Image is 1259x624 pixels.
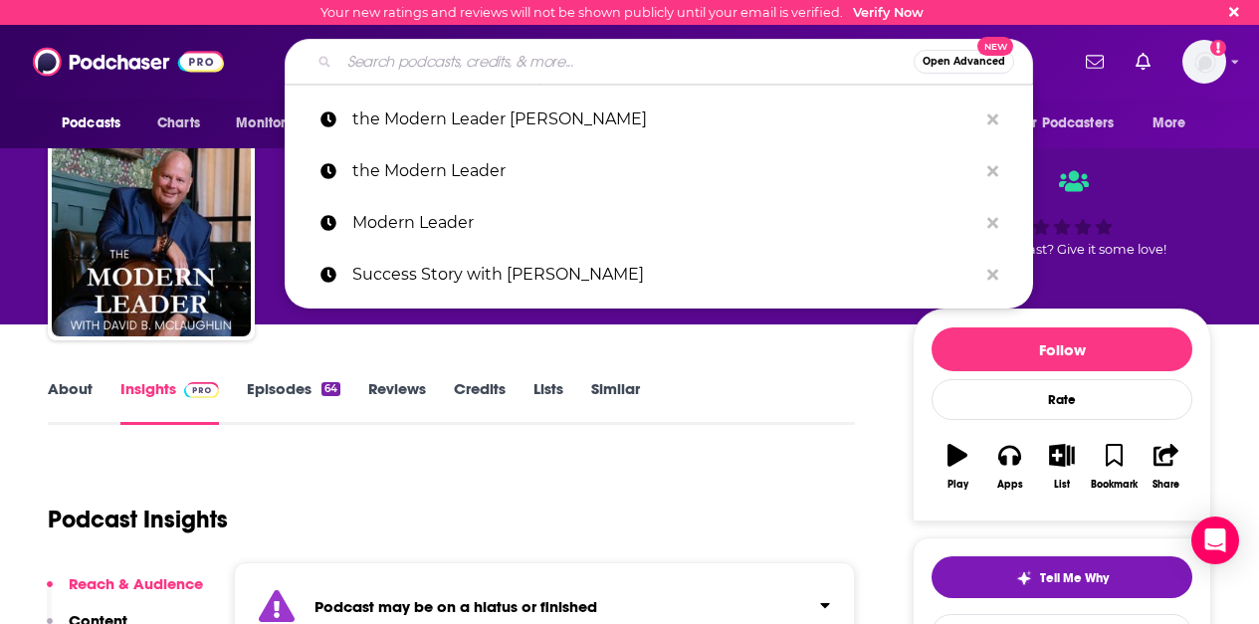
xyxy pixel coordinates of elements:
[1018,109,1114,137] span: For Podcasters
[1078,45,1112,79] a: Show notifications dropdown
[52,137,251,336] img: The Modern Leader with David B. McLaughlin
[320,5,924,20] div: Your new ratings and reviews will not be shown publicly until your email is verified.
[1091,479,1138,491] div: Bookmark
[1088,431,1140,503] button: Bookmark
[222,104,332,142] button: open menu
[339,46,914,78] input: Search podcasts, credits, & more...
[62,109,120,137] span: Podcasts
[983,431,1035,503] button: Apps
[1191,517,1239,564] div: Open Intercom Messenger
[285,94,1033,145] a: the Modern Leader [PERSON_NAME]
[1128,45,1158,79] a: Show notifications dropdown
[1016,570,1032,586] img: tell me why sparkle
[48,104,146,142] button: open menu
[352,145,977,197] p: the Modern Leader
[932,327,1192,371] button: Follow
[368,379,426,425] a: Reviews
[1036,431,1088,503] button: List
[533,379,563,425] a: Lists
[1054,479,1070,491] div: List
[120,379,219,425] a: InsightsPodchaser Pro
[285,145,1033,197] a: the Modern Leader
[853,5,924,20] a: Verify Now
[1005,104,1143,142] button: open menu
[947,479,968,491] div: Play
[1139,104,1211,142] button: open menu
[932,556,1192,598] button: tell me why sparkleTell Me Why
[69,574,203,593] p: Reach & Audience
[285,197,1033,249] a: Modern Leader
[997,479,1023,491] div: Apps
[932,431,983,503] button: Play
[352,197,977,249] p: Modern Leader
[247,379,340,425] a: Episodes64
[977,37,1013,56] span: New
[454,379,506,425] a: Credits
[48,505,228,534] h1: Podcast Insights
[1182,40,1226,84] button: Show profile menu
[33,43,224,81] img: Podchaser - Follow, Share and Rate Podcasts
[1182,40,1226,84] span: Logged in as celadonmarketing
[923,57,1005,67] span: Open Advanced
[932,379,1192,420] div: Rate
[285,39,1033,85] div: Search podcasts, credits, & more...
[1153,479,1179,491] div: Share
[914,50,1014,74] button: Open AdvancedNew
[184,382,219,398] img: Podchaser Pro
[321,382,340,396] div: 64
[957,242,1166,257] span: Good podcast? Give it some love!
[591,379,640,425] a: Similar
[1210,40,1226,56] svg: Email not verified
[1182,40,1226,84] img: User Profile
[236,109,307,137] span: Monitoring
[144,104,212,142] a: Charts
[1141,431,1192,503] button: Share
[48,379,93,425] a: About
[315,597,597,616] strong: Podcast may be on a hiatus or finished
[157,109,200,137] span: Charts
[352,94,977,145] p: the Modern Leader David B. McLaughlin
[285,249,1033,301] a: Success Story with [PERSON_NAME]
[352,249,977,301] p: Success Story with Scott D. Clary
[1153,109,1186,137] span: More
[1040,570,1109,586] span: Tell Me Why
[47,574,203,611] button: Reach & Audience
[913,151,1211,275] div: Good podcast? Give it some love!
